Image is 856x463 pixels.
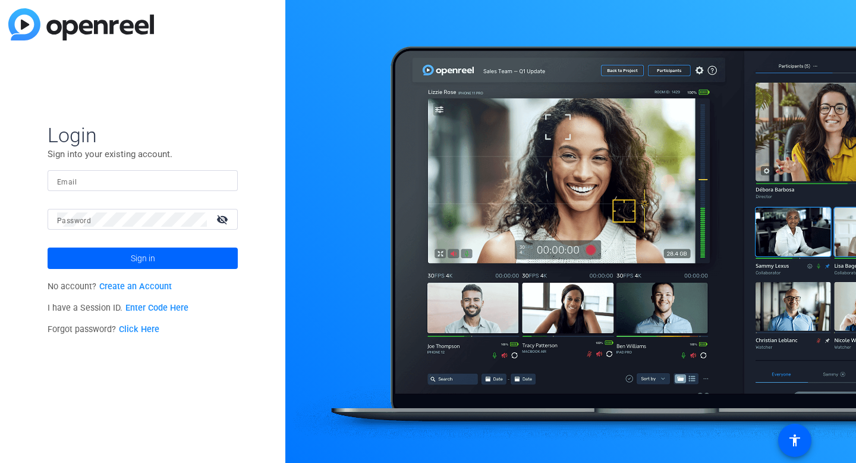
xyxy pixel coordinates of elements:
[119,324,159,334] a: Click Here
[788,433,802,448] mat-icon: accessibility
[99,281,172,292] a: Create an Account
[57,174,228,188] input: Enter Email Address
[48,303,188,313] span: I have a Session ID.
[125,303,188,313] a: Enter Code Here
[48,148,238,161] p: Sign into your existing account.
[131,243,155,273] span: Sign in
[57,217,91,225] mat-label: Password
[48,324,159,334] span: Forgot password?
[48,281,172,292] span: No account?
[48,123,238,148] span: Login
[48,248,238,269] button: Sign in
[209,211,238,228] mat-icon: visibility_off
[57,178,77,186] mat-label: Email
[8,8,154,40] img: blue-gradient.svg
